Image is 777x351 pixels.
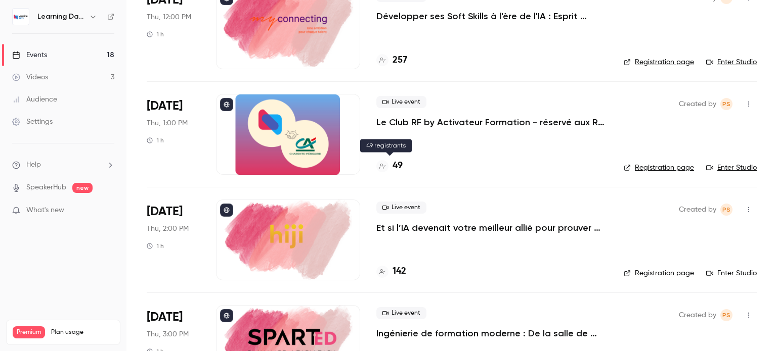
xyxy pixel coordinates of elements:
h6: Learning Days [37,12,85,22]
span: Created by [679,309,716,321]
span: Prad Selvarajah [720,204,732,216]
h4: 142 [393,265,406,278]
iframe: Noticeable Trigger [102,206,114,215]
div: 1 h [147,136,164,144]
span: Prad Selvarajah [720,98,732,110]
span: PS [722,204,730,216]
a: 49 [376,159,403,173]
span: Created by [679,204,716,216]
span: Thu, 1:00 PM [147,118,188,128]
a: 142 [376,265,406,278]
a: Enter Studio [706,268,757,278]
h4: 49 [393,159,403,173]
a: Ingénierie de formation moderne : De la salle de classe au flux de travail, concevoir pour l’usag... [376,327,608,339]
span: PS [722,309,730,321]
span: Live event [376,307,426,319]
span: [DATE] [147,204,183,220]
div: Audience [12,94,57,105]
div: Settings [12,117,53,127]
span: [DATE] [147,309,183,325]
div: Oct 9 Thu, 1:00 PM (Europe/Paris) [147,94,200,175]
h4: 257 [393,54,407,67]
span: Thu, 3:00 PM [147,329,189,339]
span: Premium [13,326,45,338]
span: PS [722,98,730,110]
div: Oct 9 Thu, 2:00 PM (Europe/Paris) [147,199,200,280]
span: Help [26,160,41,170]
li: help-dropdown-opener [12,160,114,170]
a: Le Club RF by Activateur Formation - réservé aux RF - La formation, bien plus qu’un “smile sheet" ? [376,116,608,128]
span: Thu, 2:00 PM [147,224,189,234]
a: Enter Studio [706,163,757,173]
div: Videos [12,72,48,82]
span: new [72,183,93,193]
span: Thu, 12:00 PM [147,12,191,22]
span: Prad Selvarajah [720,309,732,321]
span: Live event [376,96,426,108]
span: Live event [376,202,426,214]
div: 1 h [147,30,164,38]
a: 257 [376,54,407,67]
a: Registration page [624,268,694,278]
span: [DATE] [147,98,183,114]
span: What's new [26,205,64,216]
div: 1 h [147,242,164,250]
a: Registration page [624,57,694,67]
span: Created by [679,98,716,110]
img: Learning Days [13,9,29,25]
a: SpeakerHub [26,182,66,193]
a: Et si l’IA devenait votre meilleur allié pour prouver enfin l’impact de vos formations ? [376,222,608,234]
div: Events [12,50,47,60]
a: Développer ses Soft Skills à l'ère de l'IA : Esprit critique & IA [376,10,608,22]
a: Registration page [624,163,694,173]
span: Plan usage [51,328,114,336]
a: Enter Studio [706,57,757,67]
